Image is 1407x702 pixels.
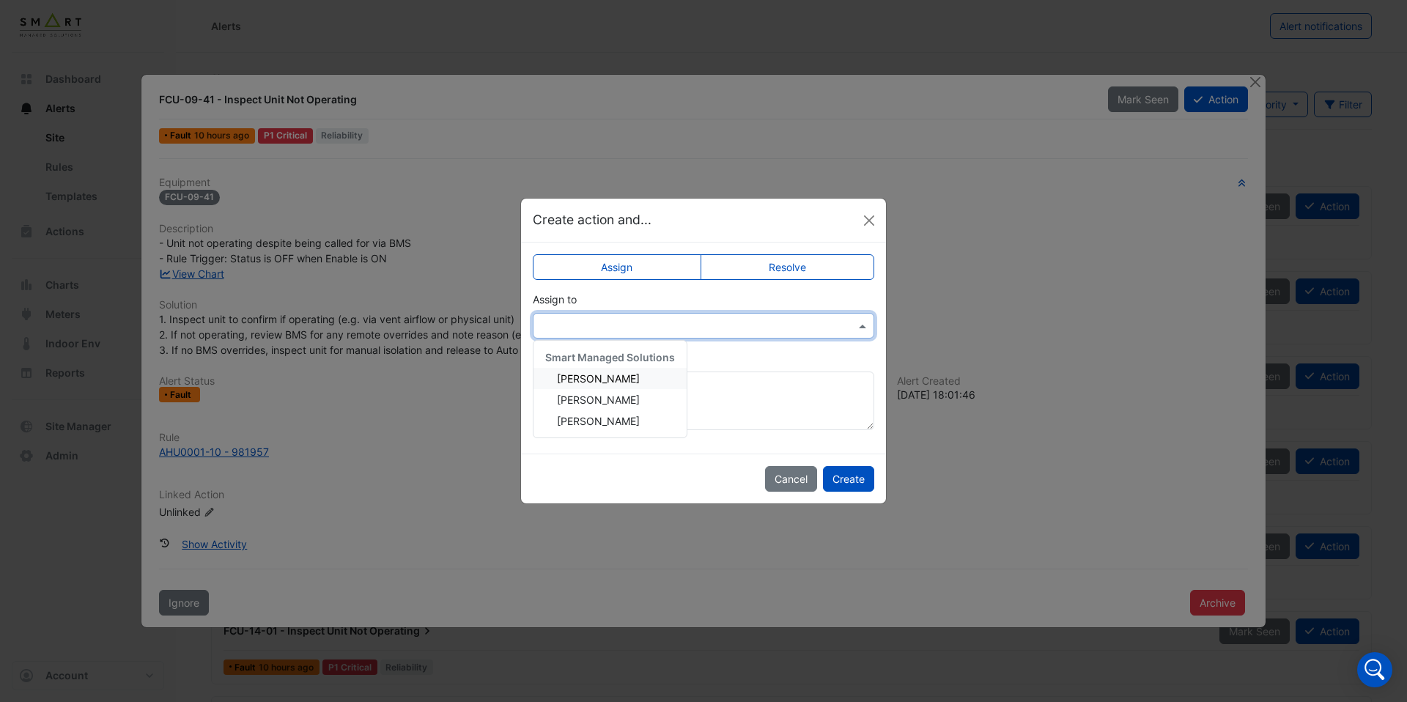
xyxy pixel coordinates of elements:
button: Close [858,210,880,232]
h5: Create action and... [533,210,651,229]
button: Cancel [765,466,817,492]
div: Open Intercom Messenger [1357,652,1392,687]
span: [PERSON_NAME] [557,372,640,385]
span: [PERSON_NAME] [557,415,640,427]
label: Assign to [533,292,577,307]
span: [PERSON_NAME] [557,394,640,406]
ng-dropdown-panel: Options list [533,340,687,438]
button: Create [823,466,874,492]
span: Smart Managed Solutions [545,351,675,363]
label: Assign [533,254,701,280]
label: Resolve [701,254,875,280]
